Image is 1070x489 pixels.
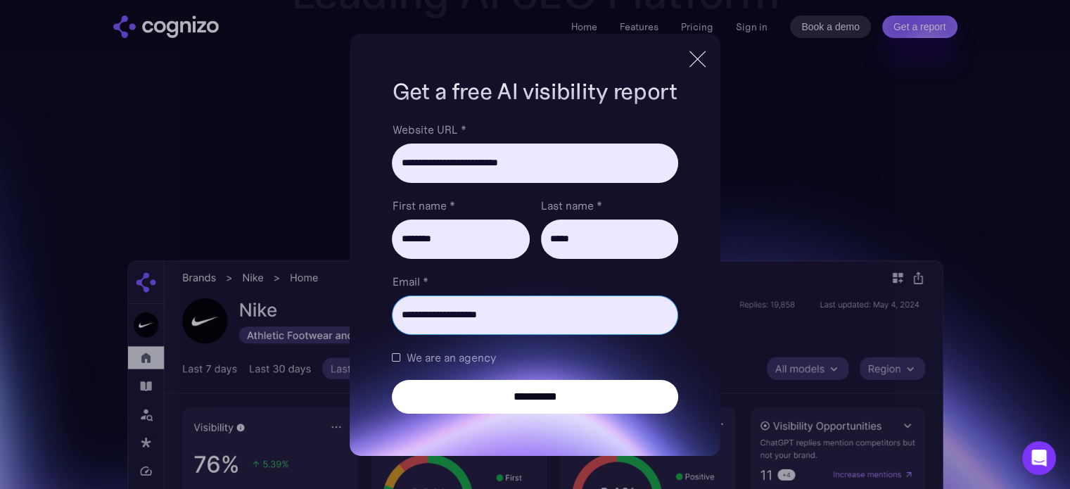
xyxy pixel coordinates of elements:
[392,121,677,414] form: Brand Report Form
[392,197,529,214] label: First name *
[406,349,495,366] span: We are an agency
[541,197,678,214] label: Last name *
[392,121,677,138] label: Website URL *
[392,273,677,290] label: Email *
[1022,441,1056,475] div: Open Intercom Messenger
[392,76,677,107] h1: Get a free AI visibility report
